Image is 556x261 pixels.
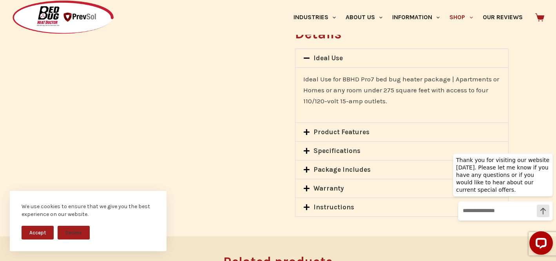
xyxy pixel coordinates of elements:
[295,67,508,122] div: Ideal Use
[22,226,54,239] button: Accept
[313,147,360,155] a: Specifications
[313,54,343,62] a: Ideal Use
[295,142,508,160] div: Specifications
[295,27,509,41] h2: Details
[295,49,508,67] div: Ideal Use
[295,179,508,198] div: Warranty
[447,139,556,261] iframe: LiveChat chat widget
[295,160,508,179] div: Package Includes
[313,166,371,173] a: Package Includes
[303,74,500,106] p: Ideal Use for BBHD Pro7 bed bug heater package | Apartments or Homes or any room under 275 square...
[313,128,369,136] a: Product Features
[22,203,155,218] div: We use cookies to ensure that we give you the best experience on our website.
[295,198,508,216] div: Instructions
[58,226,90,239] button: Decline
[295,123,508,141] div: Product Features
[313,203,354,211] a: Instructions
[313,184,344,192] a: Warranty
